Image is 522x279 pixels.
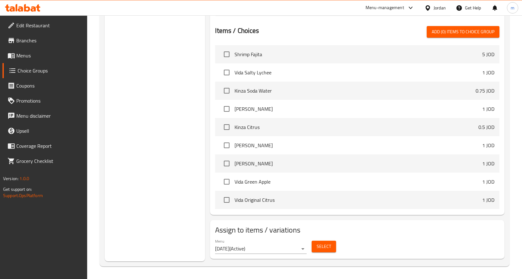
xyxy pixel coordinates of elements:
span: Vida Original Citrus [235,196,482,204]
span: Select choice [220,66,233,79]
p: 1 JOD [482,178,494,185]
label: Menu [215,239,224,243]
span: Vida Salty Lychee [235,69,482,76]
span: Select choice [220,121,233,134]
span: Version: [3,174,18,183]
a: Menu disclaimer [3,108,87,123]
span: 1.0.0 [19,174,29,183]
span: Kinza Citrus [235,123,478,131]
span: Branches [16,37,82,44]
div: Jordan [434,4,446,11]
a: Grocery Checklist [3,153,87,169]
a: Promotions [3,93,87,108]
a: Branches [3,33,87,48]
p: 1 JOD [482,196,494,204]
div: Menu-management [366,4,404,12]
span: m [511,4,514,11]
span: Select choice [220,102,233,115]
span: Kinza Soda Water [235,87,476,94]
a: Choice Groups [3,63,87,78]
span: Select [317,243,331,250]
button: Select [312,241,336,252]
span: Promotions [16,97,82,105]
a: Edit Restaurant [3,18,87,33]
h2: Items / Choices [215,26,259,35]
p: 1 JOD [482,69,494,76]
p: 5 JOD [482,51,494,58]
a: Upsell [3,123,87,138]
span: Choice Groups [18,67,82,74]
span: Vida Green Apple [235,178,482,185]
span: Menu disclaimer [16,112,82,120]
p: 1 JOD [482,160,494,167]
span: Coverage Report [16,142,82,150]
a: Coupons [3,78,87,93]
span: Select choice [220,193,233,207]
h2: Assign to items / variations [215,225,499,235]
span: Select choice [220,48,233,61]
span: Select choice [220,84,233,97]
span: [PERSON_NAME] [235,142,482,149]
button: Add (0) items to choice group [427,26,499,38]
span: Coupons [16,82,82,89]
span: [PERSON_NAME] [235,160,482,167]
span: Upsell [16,127,82,135]
p: 1 JOD [482,105,494,113]
a: Support.OpsPlatform [3,191,43,200]
a: Coverage Report [3,138,87,153]
span: Add (0) items to choice group [432,28,494,36]
span: [PERSON_NAME] [235,105,482,113]
div: [DATE](Active) [215,244,307,254]
p: 1 JOD [482,142,494,149]
span: Edit Restaurant [16,22,82,29]
span: Menus [16,52,82,59]
p: 0.75 JOD [476,87,494,94]
span: Select choice [220,139,233,152]
a: Menus [3,48,87,63]
span: Get support on: [3,185,32,193]
span: Shrimp Fajita [235,51,482,58]
p: 0.5 JOD [478,123,494,131]
span: Select choice [220,175,233,188]
span: Select choice [220,157,233,170]
span: Grocery Checklist [16,157,82,165]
